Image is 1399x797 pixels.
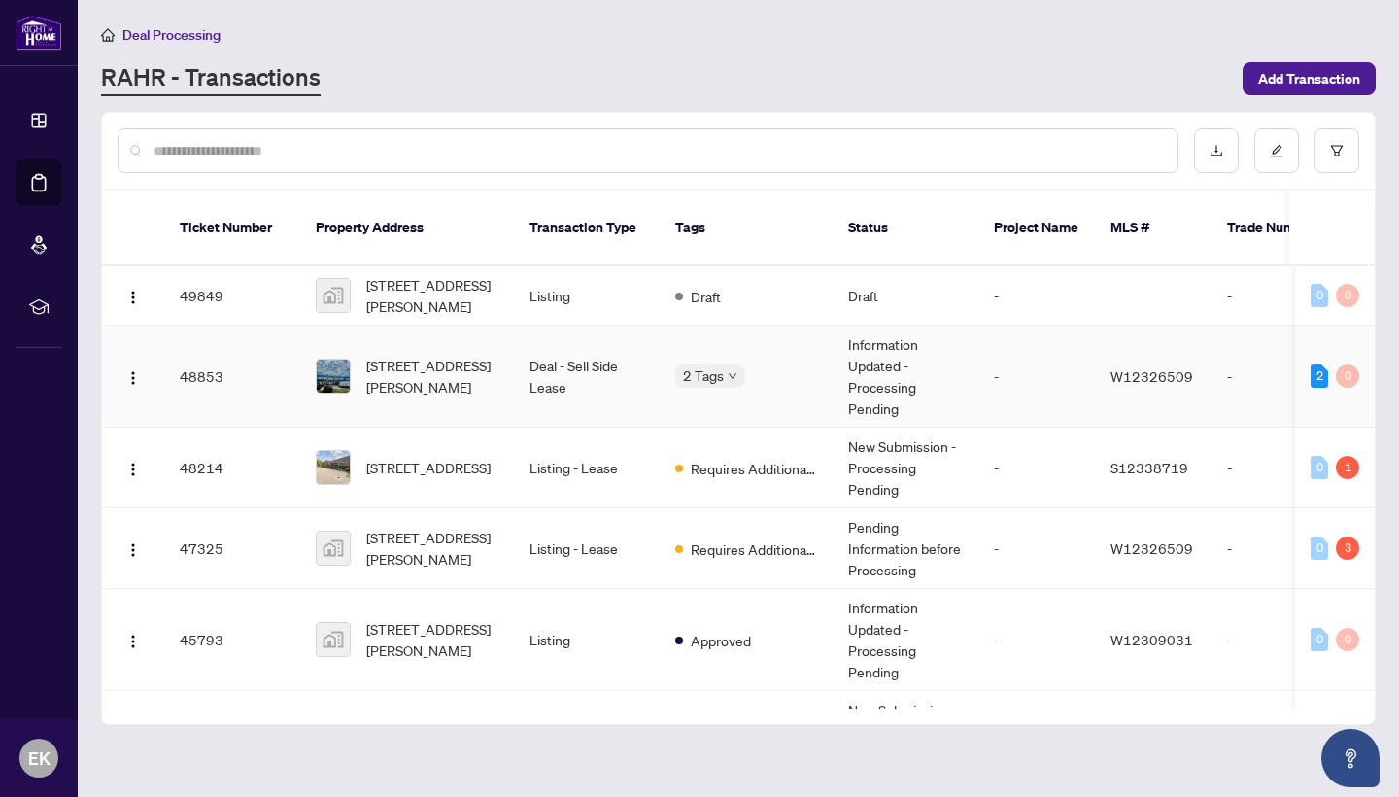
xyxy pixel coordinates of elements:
[118,452,149,483] button: Logo
[118,280,149,311] button: Logo
[1110,459,1188,476] span: S12338719
[164,589,300,691] td: 45793
[1336,364,1359,388] div: 0
[833,428,978,508] td: New Submission - Processing Pending
[122,26,221,44] span: Deal Processing
[16,15,62,51] img: logo
[514,266,660,326] td: Listing
[1330,144,1344,157] span: filter
[978,508,1095,589] td: -
[1311,284,1328,307] div: 0
[1110,367,1193,385] span: W12326509
[691,458,817,479] span: Requires Additional Docs
[1321,729,1380,787] button: Open asap
[317,623,350,656] img: thumbnail-img
[691,538,817,560] span: Requires Additional Docs
[833,589,978,691] td: Information Updated - Processing Pending
[125,370,141,386] img: Logo
[366,355,498,398] span: [STREET_ADDRESS][PERSON_NAME]
[164,266,300,326] td: 49849
[125,290,141,305] img: Logo
[833,691,978,772] td: New Submission - Processing Pending
[125,542,141,558] img: Logo
[514,428,660,508] td: Listing - Lease
[317,279,350,312] img: thumbnail-img
[1314,128,1359,173] button: filter
[514,589,660,691] td: Listing
[317,451,350,484] img: thumbnail-img
[833,191,978,266] th: Status
[833,326,978,428] td: Information Updated - Processing Pending
[366,457,491,478] span: [STREET_ADDRESS]
[660,191,833,266] th: Tags
[978,428,1095,508] td: -
[1336,456,1359,479] div: 1
[317,360,350,393] img: thumbnail-img
[125,634,141,649] img: Logo
[1336,537,1359,560] div: 3
[118,624,149,655] button: Logo
[1311,456,1328,479] div: 0
[1254,128,1299,173] button: edit
[1110,539,1193,557] span: W12326509
[366,527,498,570] span: [STREET_ADDRESS][PERSON_NAME]
[164,428,300,508] td: 48214
[833,266,978,326] td: Draft
[28,745,51,772] span: EK
[978,326,1095,428] td: -
[1110,631,1193,648] span: W12309031
[1211,691,1348,772] td: -
[1311,364,1328,388] div: 2
[1311,537,1328,560] div: 0
[728,371,737,381] span: down
[125,462,141,477] img: Logo
[118,533,149,564] button: Logo
[833,508,978,589] td: Pending Information before Processing
[683,364,724,387] span: 2 Tags
[514,691,660,772] td: Listing
[978,691,1095,772] td: -
[1194,128,1239,173] button: download
[978,266,1095,326] td: -
[1211,191,1348,266] th: Trade Number
[691,630,751,651] span: Approved
[514,191,660,266] th: Transaction Type
[164,508,300,589] td: 47325
[1095,191,1211,266] th: MLS #
[300,191,514,266] th: Property Address
[1211,266,1348,326] td: -
[514,326,660,428] td: Deal - Sell Side Lease
[1270,144,1283,157] span: edit
[978,191,1095,266] th: Project Name
[1211,428,1348,508] td: -
[514,508,660,589] td: Listing - Lease
[1210,144,1223,157] span: download
[118,361,149,392] button: Logo
[978,589,1095,691] td: -
[1311,628,1328,651] div: 0
[1336,628,1359,651] div: 0
[1243,62,1376,95] button: Add Transaction
[1211,326,1348,428] td: -
[317,532,350,565] img: thumbnail-img
[691,286,721,307] span: Draft
[1258,63,1360,94] span: Add Transaction
[164,691,300,772] td: 44798
[101,28,115,42] span: home
[164,191,300,266] th: Ticket Number
[1211,589,1348,691] td: -
[101,61,321,96] a: RAHR - Transactions
[366,618,498,661] span: [STREET_ADDRESS][PERSON_NAME]
[1336,284,1359,307] div: 0
[1211,508,1348,589] td: -
[164,326,300,428] td: 48853
[366,274,498,317] span: [STREET_ADDRESS][PERSON_NAME]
